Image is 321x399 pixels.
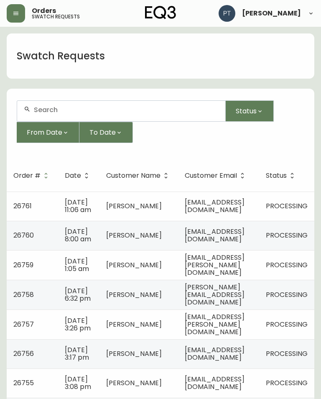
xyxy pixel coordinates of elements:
button: From Date [17,122,79,143]
span: PROCESSING [266,349,308,358]
span: [EMAIL_ADDRESS][PERSON_NAME][DOMAIN_NAME] [185,312,245,337]
span: PROCESSING [266,290,308,299]
img: 986dcd8e1aab7847125929f325458823 [219,5,235,22]
span: Status [266,173,287,178]
span: [PERSON_NAME] [106,378,162,388]
span: PROCESSING [266,260,308,270]
span: 26758 [13,290,34,299]
span: Customer Name [106,172,171,179]
span: Status [266,172,298,179]
span: [EMAIL_ADDRESS][DOMAIN_NAME] [185,227,245,244]
span: [PERSON_NAME][EMAIL_ADDRESS][DOMAIN_NAME] [185,282,245,307]
span: 26755 [13,378,34,388]
span: Orders [32,8,56,14]
span: [PERSON_NAME] [106,290,162,299]
span: Customer Email [185,173,237,178]
span: PROCESSING [266,201,308,211]
button: To Date [79,122,133,143]
span: Date [65,172,92,179]
span: [PERSON_NAME] [242,10,301,17]
span: Customer Name [106,173,160,178]
span: PROCESSING [266,230,308,240]
span: Status [236,106,257,116]
span: [EMAIL_ADDRESS][DOMAIN_NAME] [185,197,245,215]
span: [DATE] 3:26 pm [65,316,91,333]
span: [PERSON_NAME] [106,260,162,270]
span: 26760 [13,230,34,240]
span: 26761 [13,201,32,211]
span: PROCESSING [266,320,308,329]
h1: Swatch Requests [17,49,105,63]
span: [DATE] 11:06 am [65,197,91,215]
img: logo [145,6,176,19]
span: [PERSON_NAME] [106,349,162,358]
span: Order # [13,172,51,179]
span: 26759 [13,260,33,270]
span: To Date [89,127,116,138]
span: [DATE] 6:32 pm [65,286,91,303]
span: [DATE] 8:00 am [65,227,91,244]
span: [DATE] 3:17 pm [65,345,89,362]
span: [PERSON_NAME] [106,201,162,211]
span: [PERSON_NAME] [106,230,162,240]
span: [DATE] 1:05 am [65,256,89,274]
span: Customer Email [185,172,248,179]
span: [EMAIL_ADDRESS][DOMAIN_NAME] [185,374,245,391]
input: Search [34,106,219,114]
span: PROCESSING [266,378,308,388]
button: Status [226,100,274,122]
span: [PERSON_NAME] [106,320,162,329]
span: Order # [13,173,41,178]
span: From Date [27,127,62,138]
span: [EMAIL_ADDRESS][PERSON_NAME][DOMAIN_NAME] [185,253,245,277]
span: [DATE] 3:08 pm [65,374,91,391]
span: Date [65,173,81,178]
span: 26756 [13,349,34,358]
span: [EMAIL_ADDRESS][DOMAIN_NAME] [185,345,245,362]
span: 26757 [13,320,34,329]
h5: swatch requests [32,14,80,19]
